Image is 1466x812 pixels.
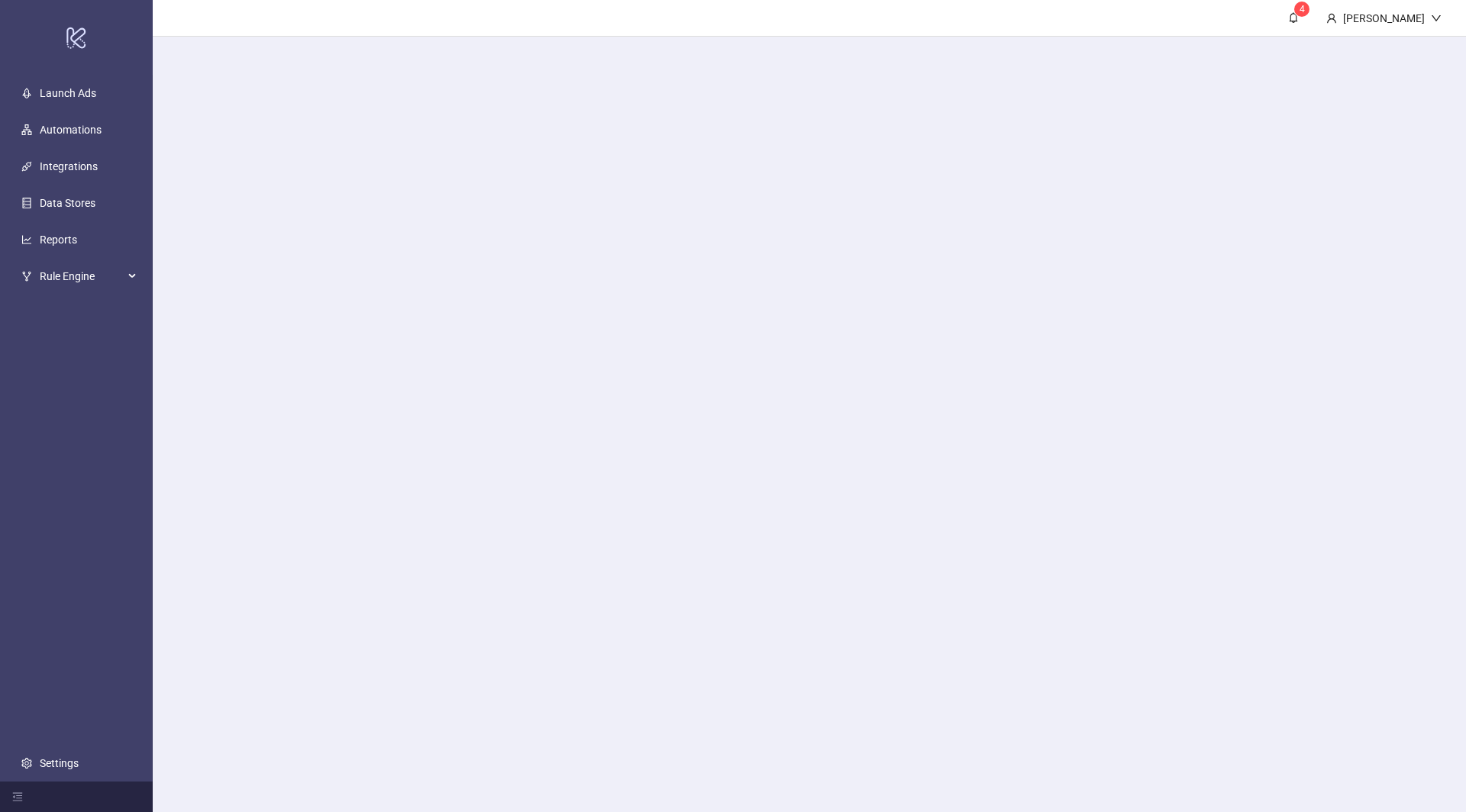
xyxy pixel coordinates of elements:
span: fork [21,271,32,282]
a: Automations [40,124,102,136]
span: bell [1288,12,1299,23]
a: Data Stores [40,197,95,209]
span: Rule Engine [40,261,124,292]
span: menu-fold [12,791,23,802]
sup: 4 [1294,2,1309,17]
span: 4 [1300,4,1305,14]
span: user [1326,13,1337,24]
div: [PERSON_NAME] [1337,10,1431,27]
a: Settings [40,757,79,769]
a: Reports [40,234,77,246]
span: down [1431,13,1442,24]
a: Integrations [40,160,98,172]
a: Launch Ads [40,87,96,99]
